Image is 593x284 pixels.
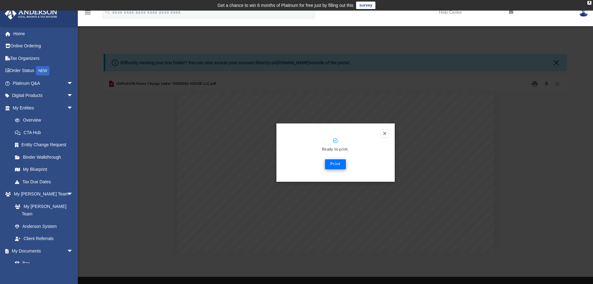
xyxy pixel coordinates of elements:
i: menu [84,9,92,16]
a: Order StatusNEW [4,65,82,77]
a: Overview [9,114,82,127]
a: survey [356,2,375,9]
span: arrow_drop_down [67,188,79,201]
a: menu [84,12,92,16]
p: Ready to print. [283,146,388,153]
a: Home [4,27,82,40]
button: Print [325,159,346,169]
div: NEW [36,66,49,75]
a: Platinum Q&Aarrow_drop_down [4,77,82,89]
i: search [104,8,111,15]
a: Binder Walkthrough [9,151,82,163]
a: Digital Productsarrow_drop_down [4,89,82,102]
a: Anderson System [9,220,79,233]
div: Preview [104,76,567,253]
span: arrow_drop_down [67,102,79,114]
a: Client Referrals [9,233,79,245]
a: Tax Due Dates [9,176,82,188]
img: User Pic [579,8,588,17]
a: My [PERSON_NAME] Teamarrow_drop_down [4,188,79,200]
a: My [PERSON_NAME] Team [9,200,76,220]
a: My Blueprint [9,163,79,176]
a: Tax Organizers [4,52,82,65]
a: Entity Change Request [9,139,82,151]
span: arrow_drop_down [67,245,79,258]
span: arrow_drop_down [67,89,79,102]
div: Get a chance to win 6 months of Platinum for free just by filling out this [218,2,354,9]
div: close [587,1,591,5]
img: Anderson Advisors Platinum Portal [3,7,59,20]
a: Online Ordering [4,40,82,52]
a: CTA Hub [9,126,82,139]
a: My Entitiesarrow_drop_down [4,102,82,114]
a: Box [9,257,76,270]
a: My Documentsarrow_drop_down [4,245,79,257]
span: arrow_drop_down [67,77,79,90]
